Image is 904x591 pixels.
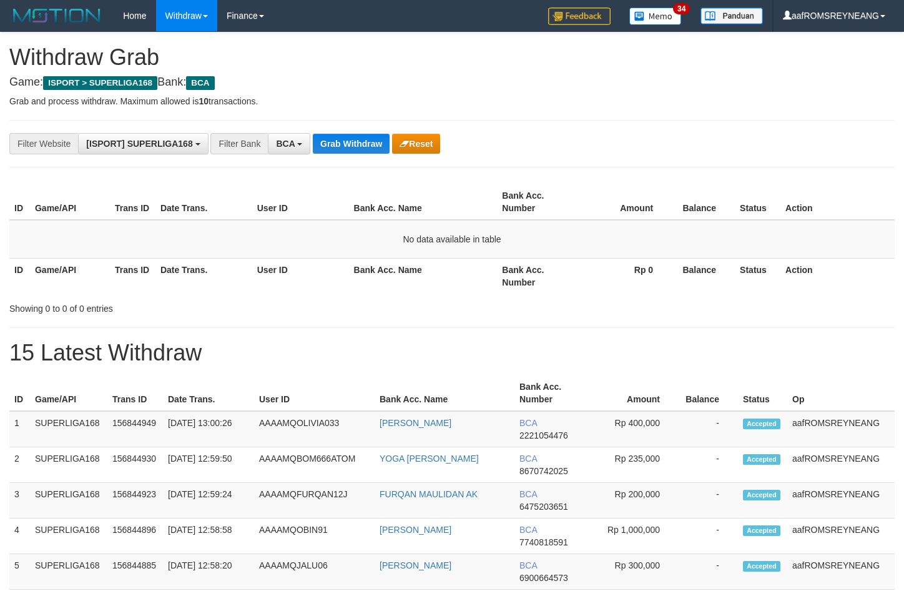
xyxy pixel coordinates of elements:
[519,430,568,440] span: Copy 2221054476 to clipboard
[268,133,310,154] button: BCA
[548,7,611,25] img: Feedback.jpg
[30,258,110,294] th: Game/API
[9,6,104,25] img: MOTION_logo.png
[349,258,498,294] th: Bank Acc. Name
[9,375,30,411] th: ID
[163,483,254,519] td: [DATE] 12:59:24
[9,220,895,259] td: No data available in table
[254,411,375,447] td: AAAAMQOLIVIA033
[254,447,375,483] td: AAAAMQBOM666ATOM
[254,554,375,590] td: AAAAMQJALU06
[735,258,780,294] th: Status
[514,375,589,411] th: Bank Acc. Number
[163,411,254,447] td: [DATE] 13:00:26
[9,554,30,590] td: 5
[743,419,780,429] span: Accepted
[743,561,780,572] span: Accepted
[589,447,679,483] td: Rp 235,000
[43,76,157,90] span: ISPORT > SUPERLIGA168
[519,466,568,476] span: Copy 8670742025 to clipboard
[107,519,163,554] td: 156844896
[163,554,254,590] td: [DATE] 12:58:20
[9,297,367,315] div: Showing 0 to 0 of 0 entries
[199,96,209,106] strong: 10
[252,258,349,294] th: User ID
[9,258,30,294] th: ID
[30,554,107,590] td: SUPERLIGA168
[9,519,30,554] td: 4
[30,375,107,411] th: Game/API
[787,483,895,519] td: aafROMSREYNEANG
[589,411,679,447] td: Rp 400,000
[743,454,780,465] span: Accepted
[589,519,679,554] td: Rp 1,000,000
[155,184,252,220] th: Date Trans.
[743,490,780,500] span: Accepted
[589,554,679,590] td: Rp 300,000
[497,258,577,294] th: Bank Acc. Number
[163,447,254,483] td: [DATE] 12:59:50
[107,554,163,590] td: 156844885
[9,76,895,89] h4: Game: Bank:
[497,184,577,220] th: Bank Acc. Number
[735,184,780,220] th: Status
[163,375,254,411] th: Date Trans.
[252,184,349,220] th: User ID
[787,554,895,590] td: aafROMSREYNEANG
[780,258,895,294] th: Action
[107,447,163,483] td: 156844930
[519,573,568,583] span: Copy 6900664573 to clipboard
[9,411,30,447] td: 1
[519,537,568,547] span: Copy 7740818591 to clipboard
[349,184,498,220] th: Bank Acc. Name
[738,375,787,411] th: Status
[380,489,478,499] a: FURQAN MAULIDAN AK
[210,133,268,154] div: Filter Bank
[787,519,895,554] td: aafROMSREYNEANG
[375,375,514,411] th: Bank Acc. Name
[673,3,690,14] span: 34
[380,418,451,428] a: [PERSON_NAME]
[380,525,451,535] a: [PERSON_NAME]
[9,184,30,220] th: ID
[577,184,672,220] th: Amount
[30,483,107,519] td: SUPERLIGA168
[519,418,537,428] span: BCA
[276,139,295,149] span: BCA
[679,411,738,447] td: -
[9,133,78,154] div: Filter Website
[110,258,155,294] th: Trans ID
[380,454,479,464] a: YOGA [PERSON_NAME]
[743,525,780,536] span: Accepted
[392,134,440,154] button: Reset
[519,525,537,535] span: BCA
[86,139,192,149] span: [ISPORT] SUPERLIGA168
[155,258,252,294] th: Date Trans.
[186,76,214,90] span: BCA
[629,7,682,25] img: Button%20Memo.svg
[9,95,895,107] p: Grab and process withdraw. Maximum allowed is transactions.
[254,483,375,519] td: AAAAMQFURQAN12J
[679,519,738,554] td: -
[700,7,763,24] img: panduan.png
[107,375,163,411] th: Trans ID
[9,45,895,70] h1: Withdraw Grab
[30,411,107,447] td: SUPERLIGA168
[679,375,738,411] th: Balance
[78,133,208,154] button: [ISPORT] SUPERLIGA168
[380,560,451,570] a: [PERSON_NAME]
[679,483,738,519] td: -
[519,560,537,570] span: BCA
[519,454,537,464] span: BCA
[672,184,735,220] th: Balance
[9,340,895,365] h1: 15 Latest Withdraw
[110,184,155,220] th: Trans ID
[780,184,895,220] th: Action
[107,411,163,447] td: 156844949
[679,447,738,483] td: -
[787,447,895,483] td: aafROMSREYNEANG
[254,375,375,411] th: User ID
[313,134,390,154] button: Grab Withdraw
[672,258,735,294] th: Balance
[519,502,568,512] span: Copy 6475203651 to clipboard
